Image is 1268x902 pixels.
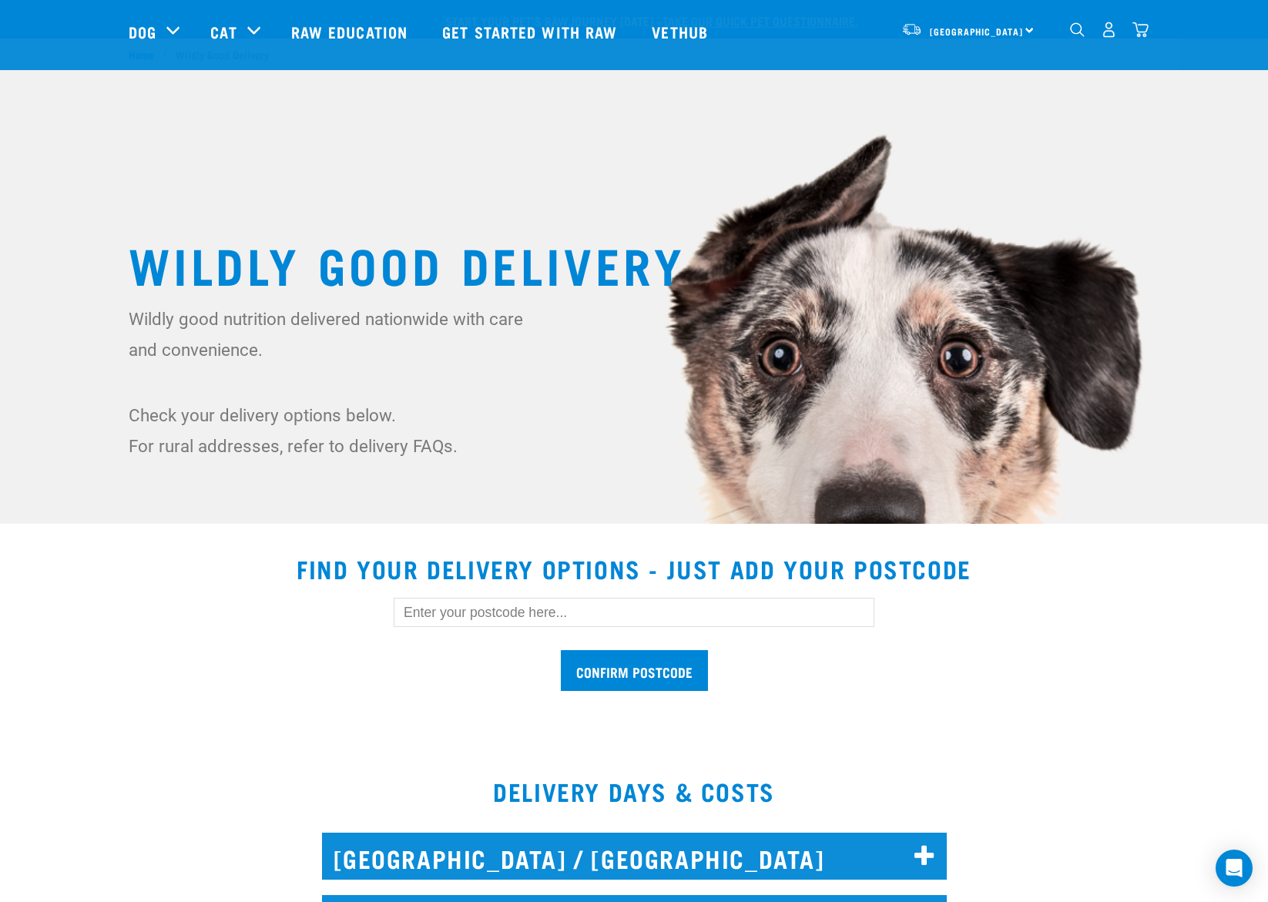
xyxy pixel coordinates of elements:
img: home-icon@2x.png [1132,22,1149,38]
h2: [GEOGRAPHIC_DATA] / [GEOGRAPHIC_DATA] [322,833,947,880]
img: van-moving.png [901,22,922,36]
input: Confirm postcode [561,650,708,691]
div: Open Intercom Messenger [1216,850,1253,887]
a: Cat [210,20,236,43]
input: Enter your postcode here... [394,598,874,627]
img: home-icon-1@2x.png [1070,22,1085,37]
a: Dog [129,20,156,43]
img: user.png [1101,22,1117,38]
span: [GEOGRAPHIC_DATA] [930,29,1023,34]
a: Vethub [636,1,727,62]
a: Raw Education [276,1,427,62]
p: Wildly good nutrition delivered nationwide with care and convenience. [129,303,533,365]
h1: Wildly Good Delivery [129,236,1139,291]
h2: Find your delivery options - just add your postcode [18,555,1250,582]
p: Check your delivery options below. For rural addresses, refer to delivery FAQs. [129,400,533,461]
a: Get started with Raw [427,1,636,62]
